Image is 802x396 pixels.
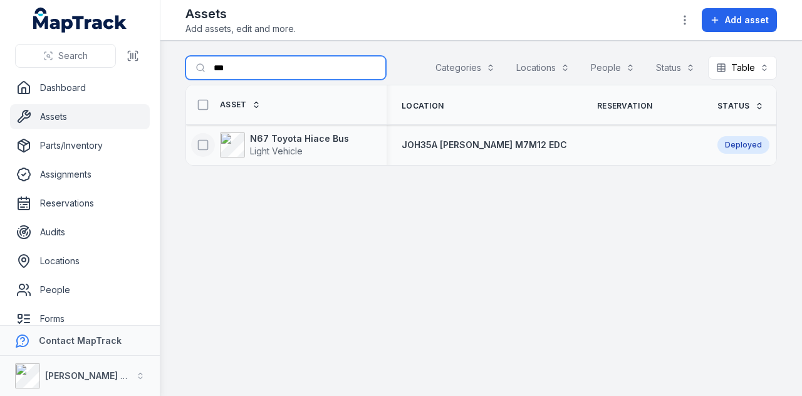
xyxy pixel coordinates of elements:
[10,306,150,331] a: Forms
[250,132,349,145] strong: N67 Toyota Hiace Bus
[702,8,777,32] button: Add asset
[717,136,769,154] div: Deployed
[250,146,303,156] span: Light Vehicle
[10,191,150,216] a: Reservations
[10,162,150,187] a: Assignments
[10,220,150,245] a: Audits
[10,249,150,274] a: Locations
[220,132,349,158] a: N67 Toyota Hiace BusLight Vehicle
[39,335,122,346] strong: Contact MapTrack
[220,100,261,110] a: Asset
[708,56,777,80] button: Table
[10,104,150,129] a: Assets
[597,101,652,111] span: Reservation
[717,101,764,111] a: Status
[402,139,567,150] span: JOH35A [PERSON_NAME] M7M12 EDC
[58,50,88,62] span: Search
[725,14,769,26] span: Add asset
[10,75,150,100] a: Dashboard
[15,44,116,68] button: Search
[402,101,444,111] span: Location
[717,101,750,111] span: Status
[402,139,567,151] a: JOH35A [PERSON_NAME] M7M12 EDC
[10,277,150,302] a: People
[185,23,296,35] span: Add assets, edit and more.
[10,133,150,158] a: Parts/Inventory
[508,56,578,80] button: Locations
[583,56,643,80] button: People
[648,56,703,80] button: Status
[33,8,127,33] a: MapTrack
[427,56,503,80] button: Categories
[220,100,247,110] span: Asset
[45,370,148,381] strong: [PERSON_NAME] Group
[185,5,296,23] h2: Assets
